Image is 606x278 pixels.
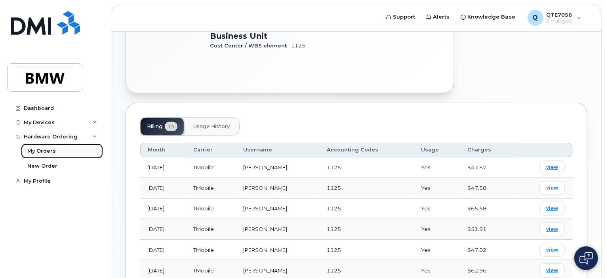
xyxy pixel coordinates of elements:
th: Charges [460,143,515,157]
div: $62.96 [467,267,508,274]
span: 1125 [327,185,341,191]
span: view [546,164,558,171]
a: Knowledge Base [455,9,521,25]
a: view [539,222,565,236]
td: Yes [414,199,460,219]
a: Support [381,9,421,25]
a: view [539,263,565,277]
span: Support [393,13,415,21]
span: view [546,205,558,212]
span: view [546,184,558,191]
span: Usage History [193,123,230,130]
span: 1125 [327,226,341,232]
span: Knowledge Base [468,13,516,21]
td: [DATE] [140,219,186,240]
th: Carrier [186,143,236,157]
td: TMobile [186,219,236,240]
span: 1125 [327,205,341,212]
td: TMobile [186,178,236,199]
td: Yes [414,157,460,178]
span: Cost Center / WBS element [210,43,291,49]
td: [PERSON_NAME] [236,219,320,240]
td: [PERSON_NAME] [236,199,320,219]
td: Yes [414,240,460,260]
h3: Business Unit [210,31,320,41]
span: 1125 [327,164,341,170]
div: $47.58 [467,184,508,192]
img: Open chat [579,252,593,265]
span: 1125 [327,247,341,253]
td: Yes [414,219,460,240]
td: [PERSON_NAME] [236,178,320,199]
td: [PERSON_NAME] [236,240,320,260]
div: QTE7056 [522,10,587,26]
span: Employee [547,18,573,24]
th: Accounting Codes [320,143,414,157]
span: 1125 [327,267,341,274]
td: [DATE] [140,178,186,199]
div: $47.02 [467,246,508,254]
a: view [539,202,565,216]
a: view [539,161,565,174]
th: Usage [414,143,460,157]
span: view [546,226,558,233]
td: TMobile [186,199,236,219]
span: Q [533,13,538,23]
span: QTE7056 [547,11,573,18]
th: Username [236,143,320,157]
td: [PERSON_NAME] [236,157,320,178]
span: view [546,267,558,274]
td: [DATE] [140,199,186,219]
th: Month [140,143,186,157]
a: view [539,181,565,195]
span: Alerts [433,13,450,21]
div: $51.91 [467,225,508,233]
span: 1125 [291,43,305,49]
td: [DATE] [140,240,186,260]
td: [DATE] [140,157,186,178]
td: Yes [414,178,460,199]
span: view [546,246,558,253]
a: view [539,243,565,257]
div: $47.57 [467,164,508,171]
a: Alerts [421,9,455,25]
div: $65.58 [467,205,508,212]
td: TMobile [186,240,236,260]
td: TMobile [186,157,236,178]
